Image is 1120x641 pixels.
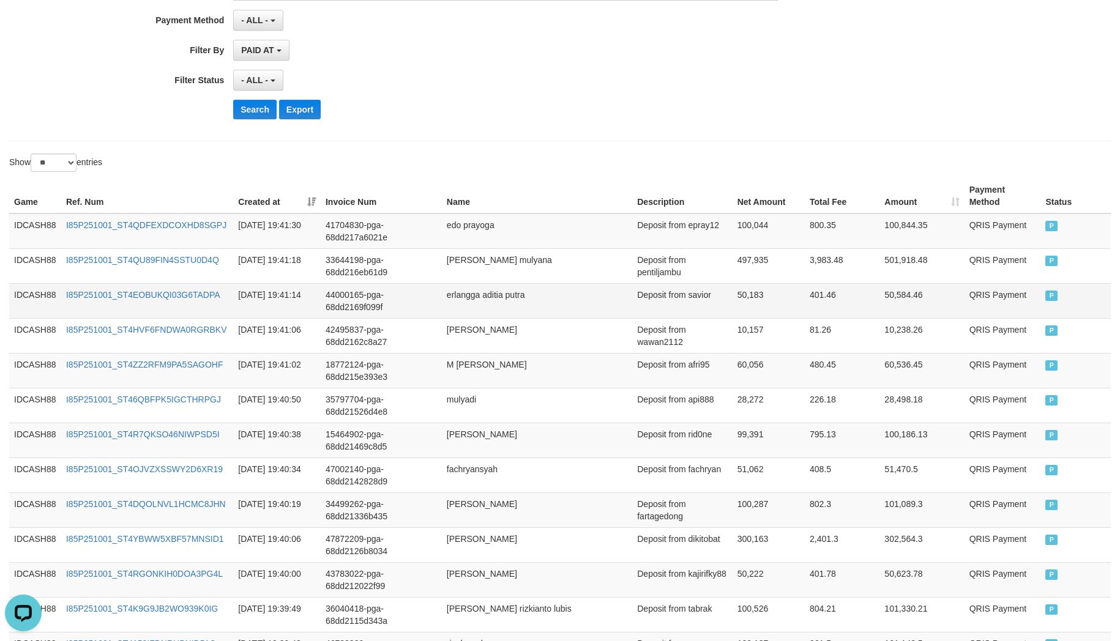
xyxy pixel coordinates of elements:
[965,353,1041,388] td: QRIS Payment
[9,213,61,249] td: IDCASH88
[321,213,442,249] td: 41704830-pga-68dd217a6021e
[965,318,1041,353] td: QRIS Payment
[879,492,964,527] td: 101,089.3
[805,492,879,527] td: 802.3
[233,318,321,353] td: [DATE] 19:41:06
[805,527,879,562] td: 2,401.3
[61,179,233,213] th: Ref. Num
[9,423,61,458] td: IDCASH88
[66,534,224,544] a: I85P251001_ST4YBWW5XBF57MNSID1
[1045,325,1058,336] span: PAID
[5,5,42,42] button: Open LiveChat chat widget
[233,458,321,492] td: [DATE] 19:40:34
[442,458,632,492] td: fachryansyah
[879,248,964,283] td: 501,918.48
[965,597,1041,632] td: QRIS Payment
[1045,430,1058,440] span: PAID
[632,179,732,213] th: Description
[632,597,732,632] td: Deposit from tabrak
[9,283,61,318] td: IDCASH88
[233,248,321,283] td: [DATE] 19:41:18
[965,213,1041,249] td: QRIS Payment
[733,423,805,458] td: 99,391
[321,492,442,527] td: 34499262-pga-68dd21336b435
[879,353,964,388] td: 60,536.45
[1045,221,1058,231] span: PAID
[1045,465,1058,475] span: PAID
[879,318,964,353] td: 10,238.26
[442,318,632,353] td: [PERSON_NAME]
[241,45,274,55] span: PAID AT
[805,248,879,283] td: 3,983.48
[233,100,277,119] button: Search
[321,562,442,597] td: 43783022-pga-68dd212022f99
[632,248,732,283] td: Deposit from pentiljambu
[233,70,283,91] button: - ALL -
[632,213,732,249] td: Deposit from epray12
[66,499,226,509] a: I85P251001_ST4DQOLNVL1HCMC8JHN
[733,388,805,423] td: 28,272
[965,562,1041,597] td: QRIS Payment
[805,562,879,597] td: 401.78
[733,562,805,597] td: 50,222
[233,597,321,632] td: [DATE] 19:39:49
[632,458,732,492] td: Deposit from fachryan
[66,255,219,265] a: I85P251001_ST4QU89FIN4SSTU0D4Q
[66,604,218,613] a: I85P251001_ST4K9G9JB2WO939K0IG
[879,213,964,249] td: 100,844.35
[9,388,61,423] td: IDCASH88
[233,10,283,31] button: - ALL -
[965,492,1041,527] td: QRIS Payment
[805,353,879,388] td: 480.45
[442,597,632,632] td: [PERSON_NAME] rizkianto lubis
[321,179,442,213] th: Invoice Num
[805,458,879,492] td: 408.5
[9,458,61,492] td: IDCASH88
[442,527,632,562] td: [PERSON_NAME]
[66,290,220,300] a: I85P251001_ST4EOBUKQI03G6TADPA
[9,248,61,283] td: IDCASH88
[805,388,879,423] td: 226.18
[9,562,61,597] td: IDCASH88
[879,388,964,423] td: 28,498.18
[1045,291,1058,301] span: PAID
[442,179,632,213] th: Name
[879,562,964,597] td: 50,623.78
[279,100,321,119] button: Export
[632,423,732,458] td: Deposit from rid0ne
[321,353,442,388] td: 18772124-pga-68dd215e393e3
[879,179,964,213] th: Amount: activate to sort column ascending
[66,325,226,335] a: I85P251001_ST4HVF6FNDWA0RGRBKV
[805,213,879,249] td: 800.35
[1045,395,1058,406] span: PAID
[31,154,77,172] select: Showentries
[233,179,321,213] th: Created at: activate to sort column ascending
[233,562,321,597] td: [DATE] 19:40:00
[733,458,805,492] td: 51,062
[805,318,879,353] td: 81.26
[632,318,732,353] td: Deposit from wawan2112
[632,562,732,597] td: Deposit from kajirifky88
[733,179,805,213] th: Net Amount
[965,283,1041,318] td: QRIS Payment
[1045,535,1058,545] span: PAID
[442,388,632,423] td: mulyadi
[965,423,1041,458] td: QRIS Payment
[9,492,61,527] td: IDCASH88
[233,40,289,61] button: PAID AT
[879,597,964,632] td: 101,330.21
[879,458,964,492] td: 51,470.5
[805,283,879,318] td: 401.46
[321,597,442,632] td: 36040418-pga-68dd2115d343a
[632,388,732,423] td: Deposit from api888
[733,318,805,353] td: 10,157
[733,213,805,249] td: 100,044
[965,458,1041,492] td: QRIS Payment
[233,353,321,388] td: [DATE] 19:41:02
[241,15,268,25] span: - ALL -
[1045,569,1058,580] span: PAID
[733,492,805,527] td: 100,287
[321,318,442,353] td: 42495837-pga-68dd2162c8a27
[442,562,632,597] td: [PERSON_NAME]
[233,527,321,562] td: [DATE] 19:40:06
